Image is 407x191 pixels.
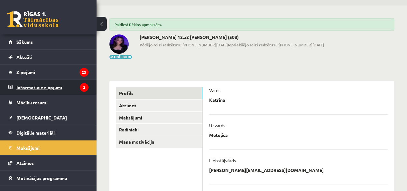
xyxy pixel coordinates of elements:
[109,34,129,54] img: Katrīna Meteļica
[16,130,55,136] span: Digitālie materiāli
[16,54,32,60] span: Aktuāli
[8,95,88,110] a: Mācību resursi
[8,140,88,155] a: Maksājumi
[109,18,394,31] div: Paldies! Rēķins apmaksāts.
[116,87,202,99] a: Profils
[16,100,48,105] span: Mācību resursi
[209,132,228,138] p: Meteļica
[116,124,202,136] a: Radinieki
[16,39,33,45] span: Sākums
[16,65,88,80] legend: Ziņojumi
[8,110,88,125] a: [DEMOGRAPHIC_DATA]
[209,167,324,173] p: [PERSON_NAME][EMAIL_ADDRESS][DOMAIN_NAME]
[140,34,324,40] h2: [PERSON_NAME] 12.a2 [PERSON_NAME] (508)
[228,42,273,47] b: Iepriekšējo reizi redzēts
[16,175,67,181] span: Motivācijas programma
[8,125,88,140] a: Digitālie materiāli
[140,42,324,48] span: 18:[PHONE_NUMBER][DATE] 18:[PHONE_NUMBER][DATE]
[79,68,88,77] i: 23
[8,156,88,170] a: Atzīmes
[109,55,132,59] button: Mainīt bildi
[16,115,67,120] span: [DEMOGRAPHIC_DATA]
[7,11,59,27] a: Rīgas 1. Tālmācības vidusskola
[8,171,88,186] a: Motivācijas programma
[8,80,88,95] a: Informatīvie ziņojumi2
[140,42,177,47] b: Pēdējo reizi redzēts
[116,100,202,111] a: Atzīmes
[8,34,88,49] a: Sākums
[8,65,88,80] a: Ziņojumi23
[209,122,225,128] p: Uzvārds
[116,136,202,148] a: Mana motivācija
[16,140,88,155] legend: Maksājumi
[116,112,202,124] a: Maksājumi
[16,80,88,95] legend: Informatīvie ziņojumi
[8,50,88,64] a: Aktuāli
[209,87,220,93] p: Vārds
[80,83,88,92] i: 2
[209,97,225,103] p: Katrīna
[16,160,34,166] span: Atzīmes
[209,158,236,163] p: Lietotājvārds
